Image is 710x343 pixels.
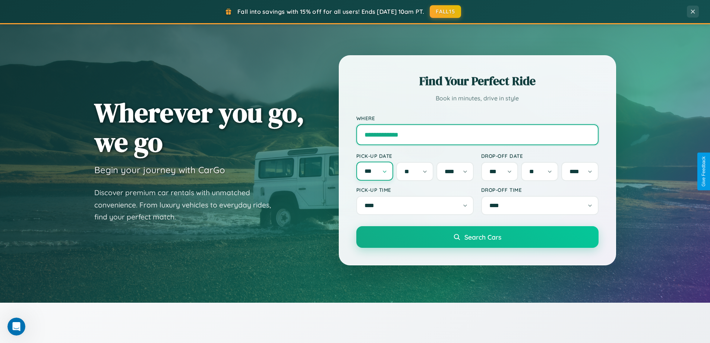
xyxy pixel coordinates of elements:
[94,164,225,175] h3: Begin your journey with CarGo
[356,153,474,159] label: Pick-up Date
[464,233,501,241] span: Search Cars
[356,226,599,248] button: Search Cars
[356,115,599,121] label: Where
[7,318,25,336] iframe: Intercom live chat
[481,187,599,193] label: Drop-off Time
[94,98,304,157] h1: Wherever you go, we go
[94,187,281,223] p: Discover premium car rentals with unmatched convenience. From luxury vehicles to everyday rides, ...
[701,156,706,187] div: Give Feedback
[356,93,599,104] p: Book in minutes, drive in style
[237,8,424,15] span: Fall into savings with 15% off for all users! Ends [DATE] 10am PT.
[481,153,599,159] label: Drop-off Date
[356,187,474,193] label: Pick-up Time
[430,5,461,18] button: FALL15
[356,73,599,89] h2: Find Your Perfect Ride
